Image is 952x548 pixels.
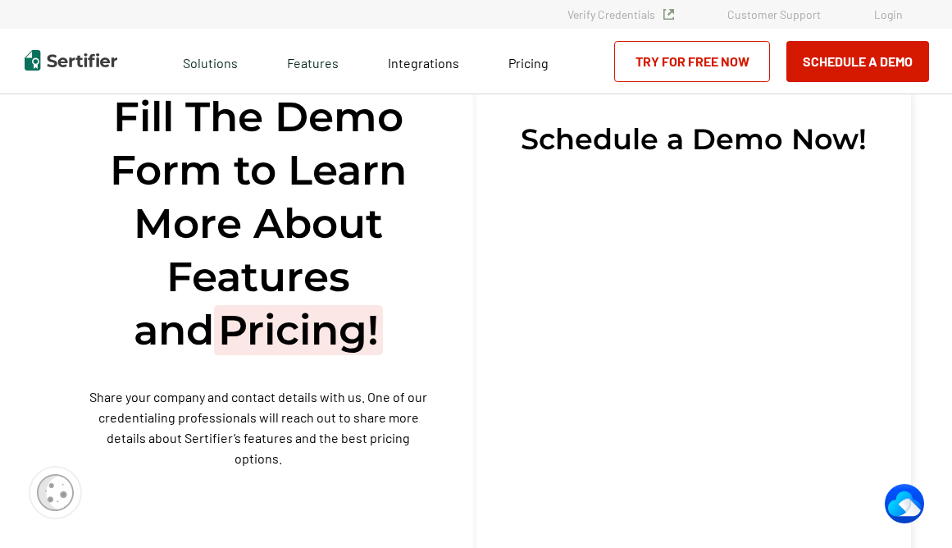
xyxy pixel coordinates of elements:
[84,386,432,468] p: Share your company and contact details with us. One of our credentialing professionals will reach...
[614,41,770,82] a: Try for Free Now
[874,7,903,21] a: Login
[727,7,821,21] a: Customer Support
[287,51,339,71] span: Features
[25,50,117,71] img: Sertifier | Digital Credentialing Platform
[521,123,867,156] span: Schedule a Demo Now!
[388,55,459,71] span: Integrations
[567,7,674,21] a: Verify Credentials
[508,55,549,71] span: Pricing
[214,305,383,355] span: Pricing!
[183,51,238,71] span: Solutions
[786,41,929,82] button: Schedule a Demo
[870,469,952,548] iframe: Chat Widget
[388,51,459,71] a: Integrations
[508,51,549,71] a: Pricing
[84,90,432,357] h1: Fill The Demo Form to Learn More About Features and
[663,9,674,20] img: Verified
